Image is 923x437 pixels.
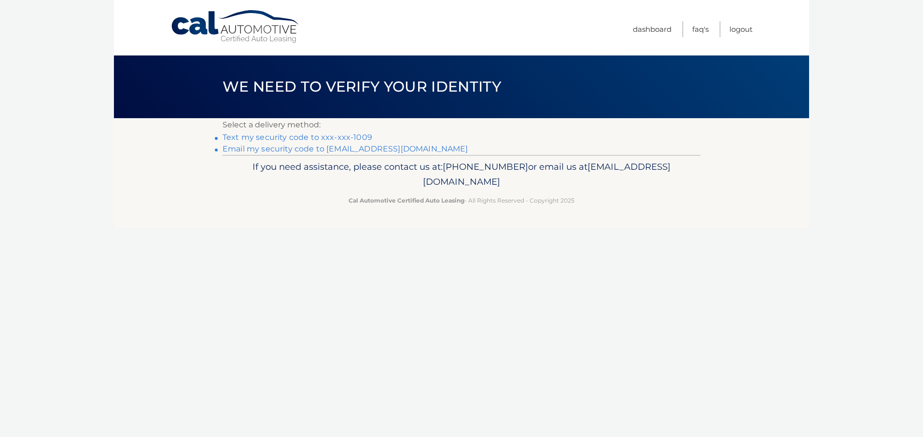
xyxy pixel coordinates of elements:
a: FAQ's [692,21,709,37]
a: Dashboard [633,21,671,37]
p: - All Rights Reserved - Copyright 2025 [229,195,694,205]
a: Cal Automotive [170,10,301,44]
strong: Cal Automotive Certified Auto Leasing [349,197,464,204]
a: Email my security code to [EMAIL_ADDRESS][DOMAIN_NAME] [223,144,468,153]
p: Select a delivery method: [223,118,700,132]
a: Logout [729,21,753,37]
p: If you need assistance, please contact us at: or email us at [229,159,694,190]
span: We need to verify your identity [223,78,501,96]
span: [PHONE_NUMBER] [443,161,528,172]
a: Text my security code to xxx-xxx-1009 [223,133,372,142]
